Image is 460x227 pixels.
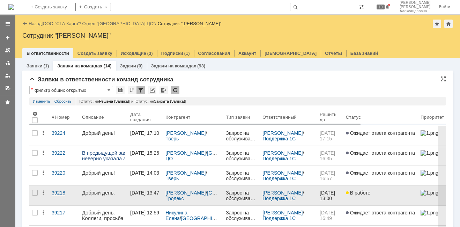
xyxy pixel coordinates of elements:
th: Тип заявки [223,108,260,126]
a: Goncharuk.o@[DOMAIN_NAME] [21,80,96,86]
span: С уважением, [4,84,34,89]
div: [Статус: не ] и [Статус: не ] [76,97,443,105]
a: 39218 [49,186,79,205]
i: 7 921 350 13 69 [4,119,57,130]
div: Приоритет [421,115,444,120]
a: Сбросить [54,97,72,105]
a: [GEOGRAPHIC_DATA] Тродекс [165,190,259,201]
a: [DATE] 13:00 [317,186,343,205]
span: + [4,119,57,130]
span: Старший специалист группы учёта [4,96,55,107]
span: 160040 [3,149,15,154]
th: Приоритет [418,108,453,126]
span: [DATE] 16:57 [320,170,336,181]
span: КПД «ЛТ Мягкость » (20) [62,149,105,154]
span: 130010221 [3,132,21,136]
span: Описание [62,95,84,101]
a: Запрос на обслуживание [223,166,260,185]
div: Номер [55,115,70,120]
span: [DATE] 13:00 [320,190,336,201]
a: Ожидает ответа контрагента [343,206,418,225]
span: 160040 [3,161,15,166]
span: @ [13,78,18,84]
a: 39217 [49,206,79,225]
th: Статус [343,108,418,126]
span: ru [45,141,49,146]
i: 7 921 350 13 69 [4,113,57,125]
div: / [165,130,220,141]
div: Настройки списка отличаются от сохраненных в виде [31,87,33,92]
a: Отдел "[GEOGRAPHIC_DATA] ЦО" [82,21,155,26]
span: - [8,80,10,86]
a: Задачи на командах [151,63,196,68]
span: Отбор: [3,78,18,83]
span: o [25,80,28,86]
a: Отчеты [325,51,342,56]
div: Создать [75,3,111,11]
div: / [165,210,220,221]
div: Сортировка... [128,86,136,94]
span: Birukova [5,119,25,125]
div: / [82,21,158,26]
span: v [21,168,24,174]
span: Решена (Заявка) [99,99,129,103]
a: [PERSON_NAME] [165,170,206,176]
span: Ожидает ответа контрагента [346,210,415,215]
span: [PHONE_NUMBER], доб.: 1301 [34,75,106,80]
span: Расширенный поиск [359,3,366,10]
span: [DATE] 16:35 [320,150,336,161]
a: [DATE] 15:26 [127,146,163,166]
div: Экспорт списка [159,86,168,94]
th: Номер [49,108,79,126]
span: . [20,168,22,174]
span: ru [47,168,52,174]
a: [PERSON_NAME] [165,190,206,196]
span: . [36,84,38,89]
span: : [19,80,21,86]
a: Запрос на обслуживание [223,146,260,166]
span: + [4,113,57,125]
a: [DATE] 16:57 [317,166,343,185]
span: . [10,189,12,194]
div: / [262,170,314,181]
span: Ожидает ответа контрагента [346,170,415,176]
span: [DOMAIN_NAME] [5,125,46,131]
a: [DATE] 13:47 [127,186,163,205]
span: stacargo [25,141,43,146]
div: Обновлять список [171,86,179,94]
a: [DATE] 17:15 [317,126,343,146]
span: 10 [377,5,385,9]
a: [PERSON_NAME] [262,130,303,136]
a: Тверь [165,176,179,181]
img: 1.png [421,130,438,136]
th: Контрагент [163,108,223,126]
span: Закваска Арт-Ливито ржаная (5) [62,120,118,124]
a: [PERSON_NAME] [262,210,303,215]
div: Решить до [320,112,340,122]
span: com [38,84,47,89]
div: Сохранить вид [116,86,125,94]
div: / [165,190,220,201]
a: В работе [343,186,418,205]
a: [PERSON_NAME] [262,170,303,176]
span: e [18,141,21,146]
span: e [5,80,8,86]
span: ООО «СТА Карго» [4,108,45,113]
a: База знаний [350,51,378,56]
div: / [165,150,220,161]
a: 39222 [49,146,79,166]
span: ru [12,189,16,194]
div: Сотрудник "[PERSON_NAME]" [158,21,222,26]
span: [PERSON_NAME] по работе с клиентами [5,85,107,91]
span: Оф. тел.: + [5,75,34,80]
div: 39220 [52,170,76,176]
th: Ответственный [260,108,317,126]
b: – 100 шт. [37,34,59,39]
div: Сотрудник "[PERSON_NAME]" [22,32,453,39]
span: [PERSON_NAME] [5,51,52,57]
span: o [10,78,13,84]
a: Ожидает ответа контрагента [343,126,418,146]
span: Моб. тел.: [PHONE_NUMBER] [5,69,78,74]
a: Подписки [161,51,183,56]
span: + [20,125,23,131]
